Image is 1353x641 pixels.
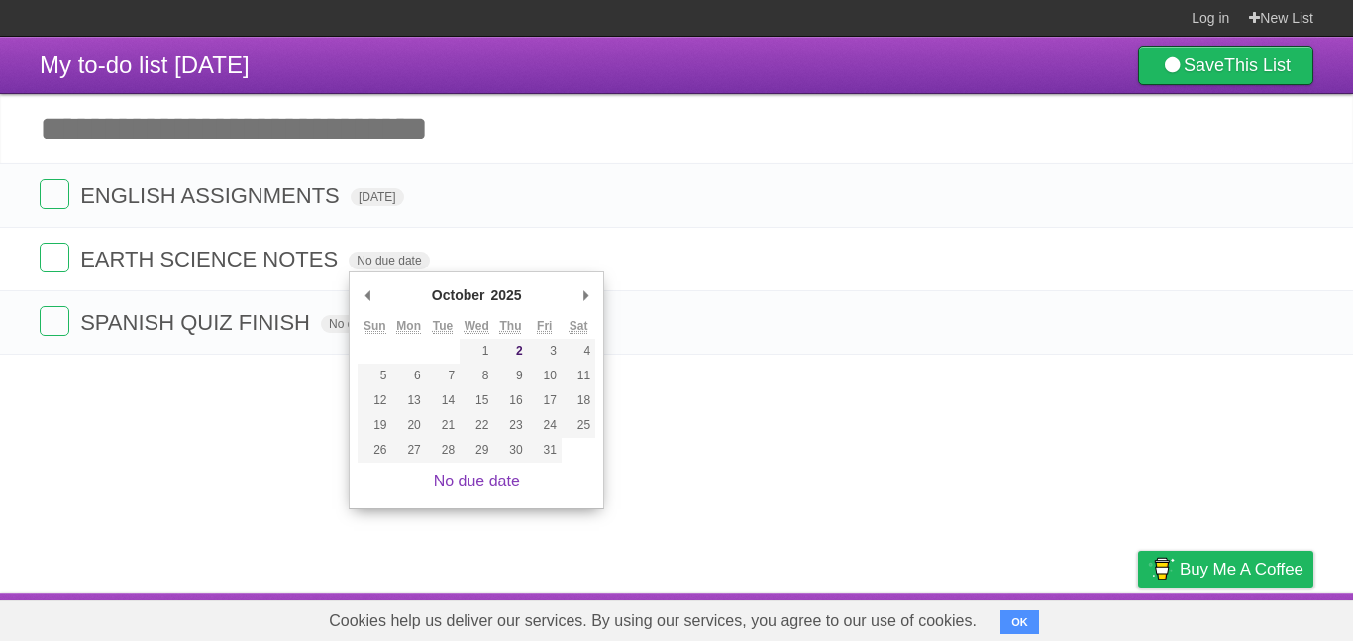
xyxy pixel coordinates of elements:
button: 9 [493,364,527,388]
button: 26 [358,438,391,463]
button: 28 [426,438,460,463]
abbr: Tuesday [433,319,453,334]
button: 17 [528,388,562,413]
button: 25 [562,413,595,438]
a: Terms [1045,598,1089,636]
a: Privacy [1112,598,1164,636]
label: Done [40,179,69,209]
button: 31 [528,438,562,463]
button: 11 [562,364,595,388]
a: SaveThis List [1138,46,1313,85]
a: Suggest a feature [1189,598,1313,636]
button: 21 [426,413,460,438]
abbr: Wednesday [465,319,489,334]
a: No due date [434,473,520,489]
button: Next Month [575,280,595,310]
abbr: Saturday [570,319,588,334]
button: 2 [493,339,527,364]
button: 18 [562,388,595,413]
button: 19 [358,413,391,438]
button: 6 [392,364,426,388]
a: About [875,598,916,636]
span: My to-do list [DATE] [40,52,250,78]
abbr: Sunday [364,319,386,334]
label: Done [40,243,69,272]
div: October [429,280,488,310]
button: 8 [460,364,493,388]
button: 12 [358,388,391,413]
b: This List [1224,55,1291,75]
a: Developers [940,598,1020,636]
abbr: Friday [537,319,552,334]
img: Buy me a coffee [1148,552,1175,586]
span: ENGLISH ASSIGNMENTS [80,183,345,208]
a: Buy me a coffee [1138,551,1313,588]
button: 22 [460,413,493,438]
button: 13 [392,388,426,413]
button: 7 [426,364,460,388]
span: No due date [321,315,401,333]
span: SPANISH QUIZ FINISH [80,310,315,335]
button: 27 [392,438,426,463]
button: 30 [493,438,527,463]
button: 10 [528,364,562,388]
button: 16 [493,388,527,413]
button: 20 [392,413,426,438]
button: 24 [528,413,562,438]
abbr: Monday [396,319,421,334]
button: OK [1000,610,1039,634]
button: 14 [426,388,460,413]
abbr: Thursday [499,319,521,334]
button: Previous Month [358,280,377,310]
button: 5 [358,364,391,388]
button: 29 [460,438,493,463]
span: No due date [349,252,429,269]
button: 15 [460,388,493,413]
span: Buy me a coffee [1180,552,1303,587]
button: 3 [528,339,562,364]
span: EARTH SCIENCE NOTES [80,247,343,271]
button: 4 [562,339,595,364]
div: 2025 [487,280,524,310]
label: Done [40,306,69,336]
span: Cookies help us deliver our services. By using our services, you agree to our use of cookies. [309,601,996,641]
button: 1 [460,339,493,364]
button: 23 [493,413,527,438]
span: [DATE] [351,188,404,206]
